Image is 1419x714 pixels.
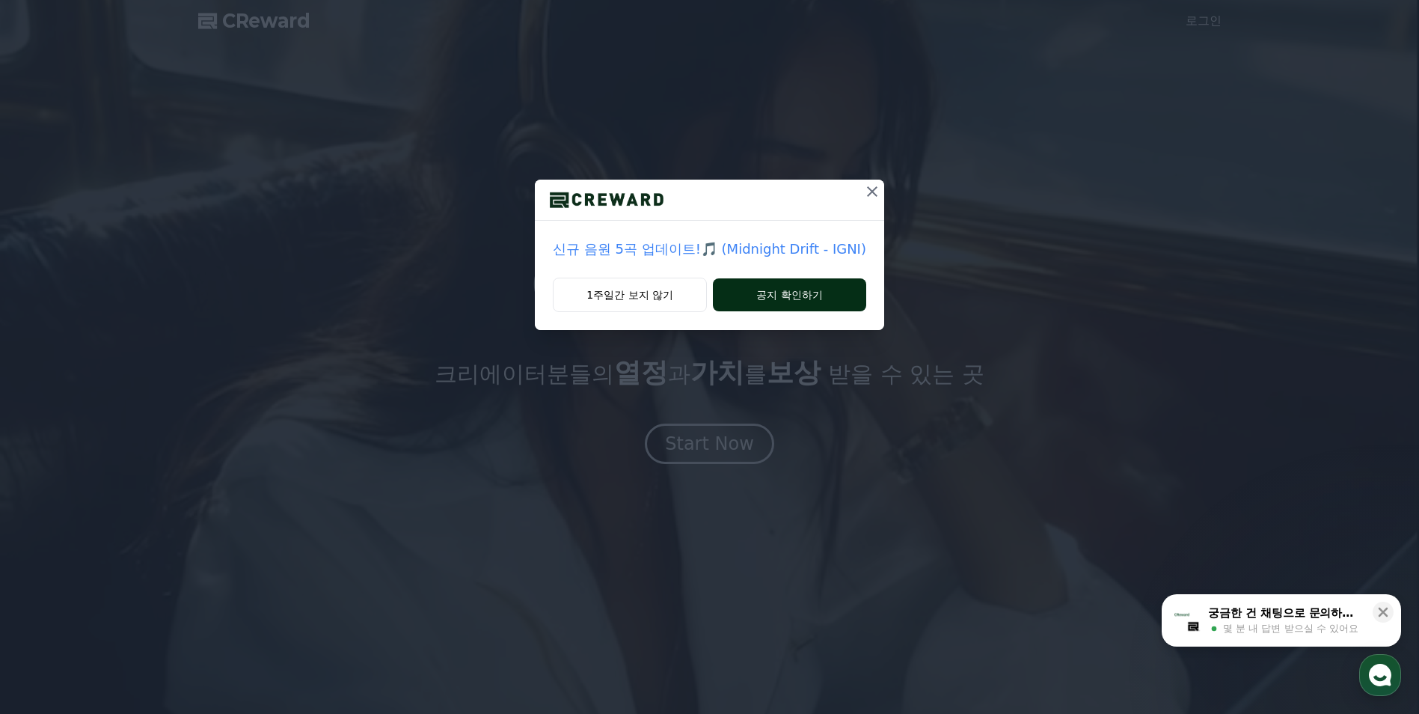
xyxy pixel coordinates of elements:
span: 홈 [47,497,56,509]
span: 설정 [231,497,249,509]
button: 1주일간 보지 않기 [553,278,707,312]
a: 대화 [99,475,193,512]
button: 공지 확인하기 [713,278,866,311]
img: logo [535,189,678,211]
a: 신규 음원 5곡 업데이트!🎵 (Midnight Drift - IGNI) [553,239,866,260]
a: 설정 [193,475,287,512]
a: 홈 [4,475,99,512]
span: 대화 [137,498,155,510]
